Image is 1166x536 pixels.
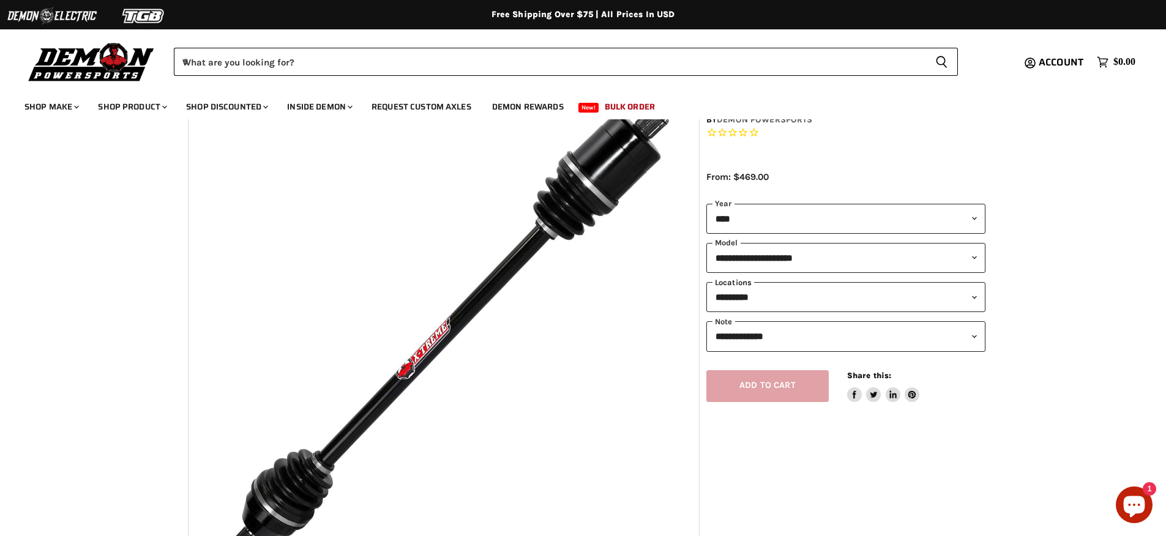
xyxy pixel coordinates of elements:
span: From: $469.00 [706,171,769,182]
a: Shop Product [89,94,174,119]
div: by [706,113,985,127]
select: keys [706,321,985,351]
a: Demon Powersports [717,114,812,125]
a: Request Custom Axles [362,94,480,119]
span: $0.00 [1113,56,1135,68]
aside: Share this: [847,370,920,403]
span: Rated 0.0 out of 5 stars 0 reviews [706,127,985,140]
ul: Main menu [15,89,1132,119]
select: year [706,204,985,234]
img: Demon Powersports [24,40,159,83]
a: Bulk Order [596,94,664,119]
img: Demon Electric Logo 2 [6,4,98,28]
select: modal-name [706,243,985,273]
select: keys [706,282,985,312]
a: Inside Demon [278,94,360,119]
a: Account [1033,57,1091,68]
input: When autocomplete results are available use up and down arrows to review and enter to select [174,48,925,76]
a: Demon Rewards [483,94,573,119]
a: Shop Discounted [177,94,275,119]
inbox-online-store-chat: Shopify online store chat [1112,486,1156,526]
a: Shop Make [15,94,86,119]
form: Product [174,48,958,76]
span: New! [578,103,599,113]
img: TGB Logo 2 [98,4,190,28]
div: Free Shipping Over $75 | All Prices In USD [94,9,1073,20]
a: $0.00 [1091,53,1142,71]
span: Share this: [847,371,891,380]
span: Account [1039,54,1083,70]
button: Search [925,48,958,76]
